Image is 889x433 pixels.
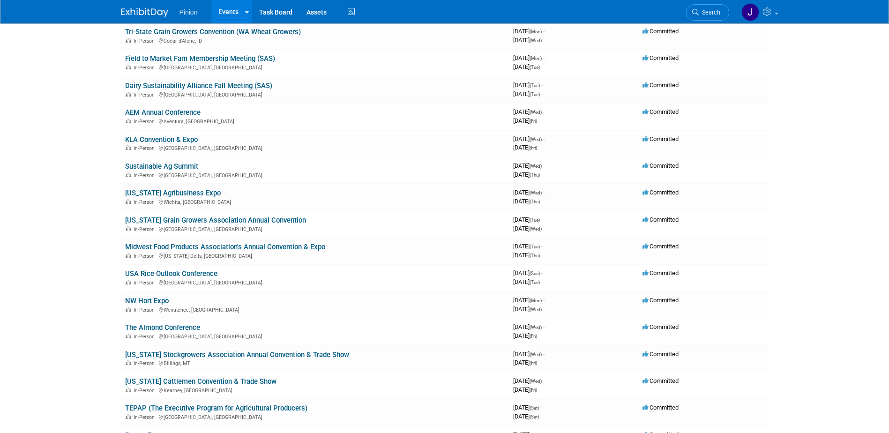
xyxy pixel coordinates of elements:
img: In-Person Event [126,65,131,69]
a: Field to Market Fam Membership Meeting (SAS) [125,54,275,63]
span: - [543,162,545,169]
img: In-Person Event [126,307,131,312]
span: In-Person [134,280,157,286]
span: (Wed) [530,164,542,169]
a: [US_STATE] Cattlemen Convention & Trade Show [125,377,276,386]
a: TEPAP (The Executive Program for Agricultural Producers) [125,404,307,412]
span: - [543,323,545,330]
a: Search [686,4,729,21]
img: In-Person Event [126,280,131,284]
span: (Tue) [530,217,540,223]
span: - [543,135,545,142]
span: In-Person [134,172,157,179]
span: [DATE] [513,404,542,411]
span: (Wed) [530,190,542,195]
a: AEM Annual Conference [125,108,201,117]
img: In-Person Event [126,119,131,123]
a: Sustainable Ag Summit [125,162,198,171]
span: [DATE] [513,198,540,205]
span: In-Person [134,253,157,259]
span: Committed [642,351,679,358]
img: In-Person Event [126,172,131,177]
span: (Wed) [530,307,542,312]
span: - [543,189,545,196]
span: Committed [642,162,679,169]
span: [DATE] [513,216,543,223]
div: [GEOGRAPHIC_DATA], [GEOGRAPHIC_DATA] [125,63,506,71]
img: In-Person Event [126,334,131,338]
span: Committed [642,404,679,411]
span: (Wed) [530,325,542,330]
span: [DATE] [513,144,537,151]
span: - [541,243,543,250]
span: [DATE] [513,117,537,124]
span: [DATE] [513,323,545,330]
span: In-Person [134,92,157,98]
span: In-Person [134,199,157,205]
span: (Tue) [530,92,540,97]
a: NW Hort Expo [125,297,169,305]
div: [GEOGRAPHIC_DATA], [GEOGRAPHIC_DATA] [125,278,506,286]
span: In-Person [134,226,157,232]
span: Committed [642,108,679,115]
span: Committed [642,135,679,142]
span: [DATE] [513,332,537,339]
img: In-Person Event [126,92,131,97]
span: (Sat) [530,405,539,411]
span: (Wed) [530,110,542,115]
a: Dairy Sustainability Alliance Fall Meeting (SAS) [125,82,272,90]
div: [GEOGRAPHIC_DATA], [GEOGRAPHIC_DATA] [125,413,506,420]
span: In-Person [134,414,157,420]
a: Tri-State Grain Growers Convention (WA Wheat Growers) [125,28,301,36]
span: (Sat) [530,414,539,419]
span: Committed [642,269,679,276]
span: [DATE] [513,135,545,142]
span: (Tue) [530,280,540,285]
span: Committed [642,377,679,384]
img: In-Person Event [126,145,131,150]
a: [US_STATE] Agribusiness Expo [125,189,221,197]
img: In-Person Event [126,360,131,365]
span: [DATE] [513,377,545,384]
div: Wenatchee, [GEOGRAPHIC_DATA] [125,306,506,313]
span: In-Person [134,145,157,151]
span: [DATE] [513,225,542,232]
img: In-Person Event [126,199,131,204]
span: (Wed) [530,226,542,231]
span: In-Person [134,334,157,340]
span: - [541,216,543,223]
span: [DATE] [513,386,537,393]
span: (Mon) [530,298,542,303]
span: - [541,269,543,276]
span: (Sun) [530,271,540,276]
span: Committed [642,28,679,35]
a: [US_STATE] Grain Growers Association Annual Convention [125,216,306,224]
span: (Thu) [530,199,540,204]
span: Search [699,9,720,16]
span: (Mon) [530,29,542,34]
span: Committed [642,189,679,196]
span: Committed [642,323,679,330]
span: (Fri) [530,388,537,393]
span: - [543,54,545,61]
span: - [543,297,545,304]
div: [GEOGRAPHIC_DATA], [GEOGRAPHIC_DATA] [125,332,506,340]
span: [DATE] [513,278,540,285]
div: Aventura, [GEOGRAPHIC_DATA] [125,117,506,125]
span: (Wed) [530,137,542,142]
img: In-Person Event [126,226,131,231]
span: In-Person [134,360,157,366]
span: Committed [642,54,679,61]
a: The Almond Conference [125,323,200,332]
span: [DATE] [513,37,542,44]
span: In-Person [134,307,157,313]
div: [GEOGRAPHIC_DATA], [GEOGRAPHIC_DATA] [125,90,506,98]
div: Billings, MT [125,359,506,366]
span: In-Person [134,65,157,71]
span: [DATE] [513,243,543,250]
span: Committed [642,297,679,304]
span: In-Person [134,38,157,44]
span: - [543,108,545,115]
span: [DATE] [513,306,542,313]
div: [GEOGRAPHIC_DATA], [GEOGRAPHIC_DATA] [125,144,506,151]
